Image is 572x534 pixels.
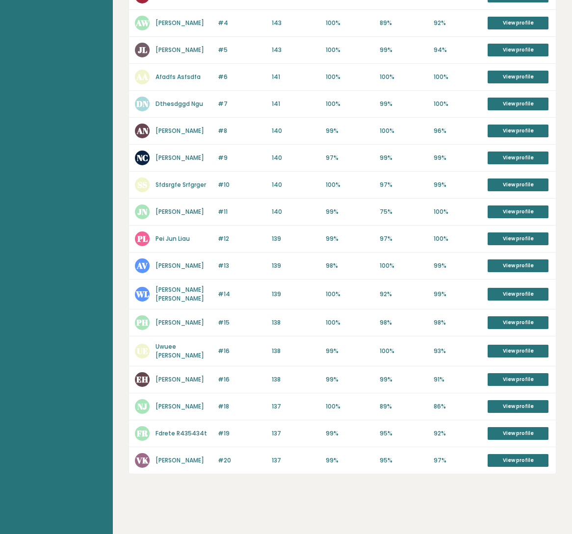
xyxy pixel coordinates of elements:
[434,180,482,189] p: 99%
[272,456,320,465] p: 137
[326,73,374,81] p: 100%
[135,288,149,300] text: WL
[434,347,482,356] p: 93%
[156,153,204,162] a: [PERSON_NAME]
[380,429,428,438] p: 95%
[156,46,204,54] a: [PERSON_NAME]
[156,342,204,359] a: Uwuee [PERSON_NAME]
[434,127,482,135] p: 96%
[326,46,374,54] p: 100%
[218,402,266,411] p: #18
[272,375,320,384] p: 138
[136,98,149,109] text: DN
[434,234,482,243] p: 100%
[272,402,320,411] p: 137
[488,427,548,440] a: View profile
[326,207,374,216] p: 99%
[272,261,320,270] p: 139
[380,207,428,216] p: 75%
[380,318,428,327] p: 98%
[380,234,428,243] p: 97%
[434,207,482,216] p: 100%
[380,347,428,356] p: 100%
[434,290,482,299] p: 99%
[218,234,266,243] p: #12
[272,318,320,327] p: 138
[434,456,482,465] p: 97%
[488,259,548,272] a: View profile
[218,290,266,299] p: #14
[488,400,548,413] a: View profile
[156,285,204,303] a: [PERSON_NAME] [PERSON_NAME]
[380,261,428,270] p: 100%
[218,456,266,465] p: #20
[380,73,428,81] p: 100%
[326,127,374,135] p: 99%
[218,153,266,162] p: #9
[380,290,428,299] p: 92%
[272,153,320,162] p: 140
[218,100,266,108] p: #7
[434,100,482,108] p: 100%
[434,429,482,438] p: 92%
[326,456,374,465] p: 99%
[218,180,266,189] p: #10
[137,179,147,190] text: SS
[434,318,482,327] p: 98%
[380,127,428,135] p: 100%
[136,125,149,136] text: AN
[272,290,320,299] p: 139
[218,73,266,81] p: #6
[380,46,428,54] p: 99%
[156,127,204,135] a: [PERSON_NAME]
[488,98,548,110] a: View profile
[326,234,374,243] p: 99%
[488,125,548,137] a: View profile
[434,261,482,270] p: 99%
[218,261,266,270] p: #13
[156,100,203,108] a: Dthesdggd Ngu
[380,100,428,108] p: 99%
[272,127,320,135] p: 140
[218,127,266,135] p: #8
[488,205,548,218] a: View profile
[272,100,320,108] p: 141
[488,373,548,386] a: View profile
[488,71,548,83] a: View profile
[218,347,266,356] p: #16
[272,347,320,356] p: 138
[434,46,482,54] p: 94%
[488,178,548,191] a: View profile
[326,347,374,356] p: 99%
[137,152,148,163] text: NC
[380,375,428,384] p: 99%
[156,318,204,327] a: [PERSON_NAME]
[488,288,548,301] a: View profile
[136,455,149,466] text: VK
[326,402,374,411] p: 100%
[156,429,207,437] a: Fdrete R435434t
[218,429,266,438] p: #19
[434,375,482,384] p: 91%
[488,152,548,164] a: View profile
[272,19,320,27] p: 143
[137,428,148,439] text: FR
[156,402,204,410] a: [PERSON_NAME]
[434,19,482,27] p: 92%
[136,317,148,328] text: PH
[488,316,548,329] a: View profile
[326,19,374,27] p: 100%
[326,100,374,108] p: 100%
[488,454,548,467] a: View profile
[156,375,204,383] a: [PERSON_NAME]
[156,19,204,27] a: [PERSON_NAME]
[488,17,548,29] a: View profile
[326,375,374,384] p: 99%
[434,402,482,411] p: 86%
[380,19,428,27] p: 89%
[218,318,266,327] p: #15
[326,318,374,327] p: 100%
[136,260,148,271] text: AV
[156,180,206,189] a: Sfdsrgfe Srfgrger
[137,401,147,412] text: NJ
